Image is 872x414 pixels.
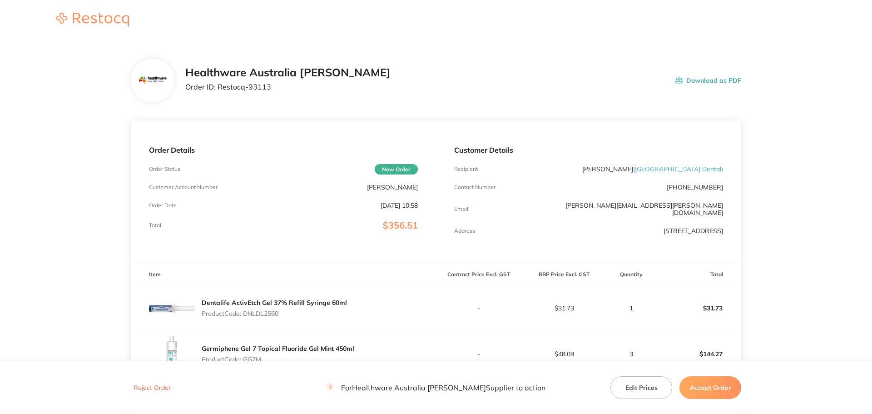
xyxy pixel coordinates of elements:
img: Restocq logo [47,13,138,26]
p: $31.73 [656,297,741,319]
p: - [436,304,521,312]
img: Mjc2MnhocQ [138,66,167,95]
span: New Order [375,164,418,175]
th: Total [656,264,741,285]
p: Contact Number [454,184,495,190]
th: Item [131,264,436,285]
p: Order ID: Restocq- 93113 [185,83,391,91]
p: Total [149,222,161,229]
p: Product Code: GG7M [202,356,354,363]
p: $48.09 [522,350,606,358]
p: [STREET_ADDRESS] [664,227,723,234]
p: Product Code: DNLDL2560 [202,310,347,317]
th: Quantity [607,264,656,285]
a: [PERSON_NAME][EMAIL_ADDRESS][PERSON_NAME][DOMAIN_NAME] [565,201,723,217]
p: For Healthware Australia [PERSON_NAME] Supplier to action [327,384,545,392]
p: - [436,350,521,358]
a: Dentalife ActivEtch Gel 37% Refill Syringe 60ml [202,299,347,307]
button: Reject Order [131,384,173,392]
p: Order Date [149,202,177,209]
p: [PERSON_NAME] [367,184,418,191]
img: c2dlNDM3bg [149,285,194,331]
p: [DATE] 10:58 [381,202,418,209]
span: ( [GEOGRAPHIC_DATA] Dental ) [633,165,723,173]
p: Customer Details [454,146,723,154]
button: Download as PDF [675,66,741,95]
a: Germiphene Gel 7 Topical Fluoride Gel Mint 450ml [202,344,354,353]
p: $144.27 [656,343,741,365]
th: Contract Price Excl. GST [436,264,521,285]
button: Edit Prices [610,376,672,399]
img: dm1yeWlxag [149,331,194,377]
a: Restocq logo [47,13,138,28]
p: Recipient [454,166,478,172]
p: Address [454,228,475,234]
p: 3 [607,350,655,358]
p: Order Details [149,146,418,154]
h2: Healthware Australia [PERSON_NAME] [185,66,391,79]
p: Customer Account Number [149,184,218,190]
button: Accept Order [679,376,741,399]
p: [PHONE_NUMBER] [667,184,723,191]
span: $356.51 [383,219,418,231]
th: RRP Price Excl. GST [521,264,607,285]
p: $31.73 [522,304,606,312]
p: Emaill [454,206,470,212]
p: [PERSON_NAME] [582,165,723,173]
p: Order Status [149,166,180,172]
p: 1 [607,304,655,312]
